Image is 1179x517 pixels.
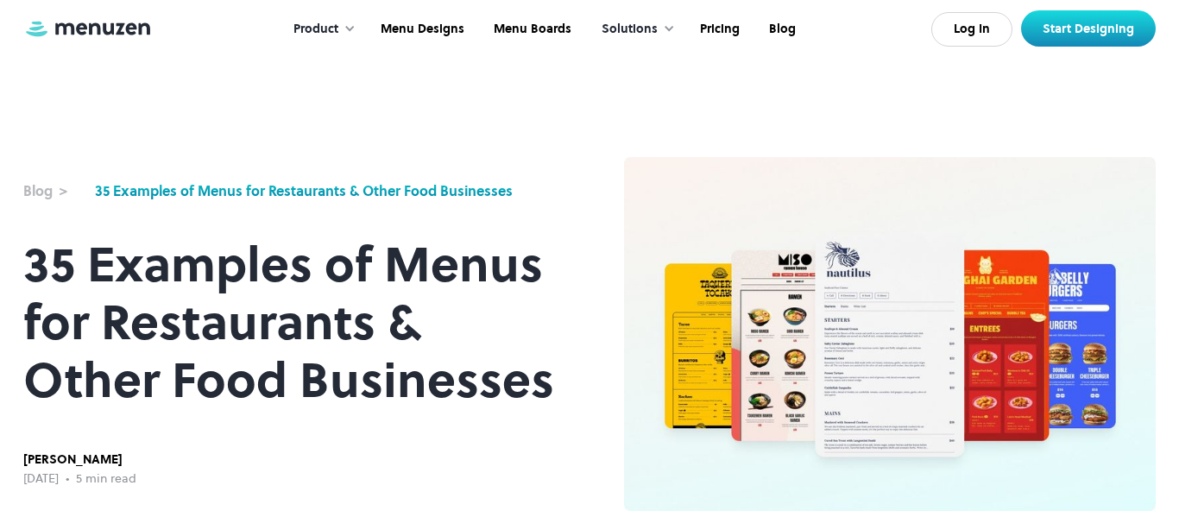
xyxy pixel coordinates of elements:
a: 35 Examples of Menus for Restaurants & Other Food Businesses [95,180,513,201]
div: [DATE] [23,470,59,489]
div: • [66,470,69,489]
div: Product [276,3,364,56]
div: Product [293,20,338,39]
div: Solutions [602,20,658,39]
h1: 35 Examples of Menus for Restaurants & Other Food Businesses [23,236,555,409]
div: [PERSON_NAME] [23,451,136,470]
a: Log In [931,12,1012,47]
a: Menu Designs [364,3,477,56]
div: Solutions [584,3,684,56]
a: Pricing [684,3,753,56]
a: Menu Boards [477,3,584,56]
a: Start Designing [1021,10,1156,47]
div: 5 min read [76,470,136,489]
a: Blog > [23,180,86,201]
a: Blog [753,3,809,56]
